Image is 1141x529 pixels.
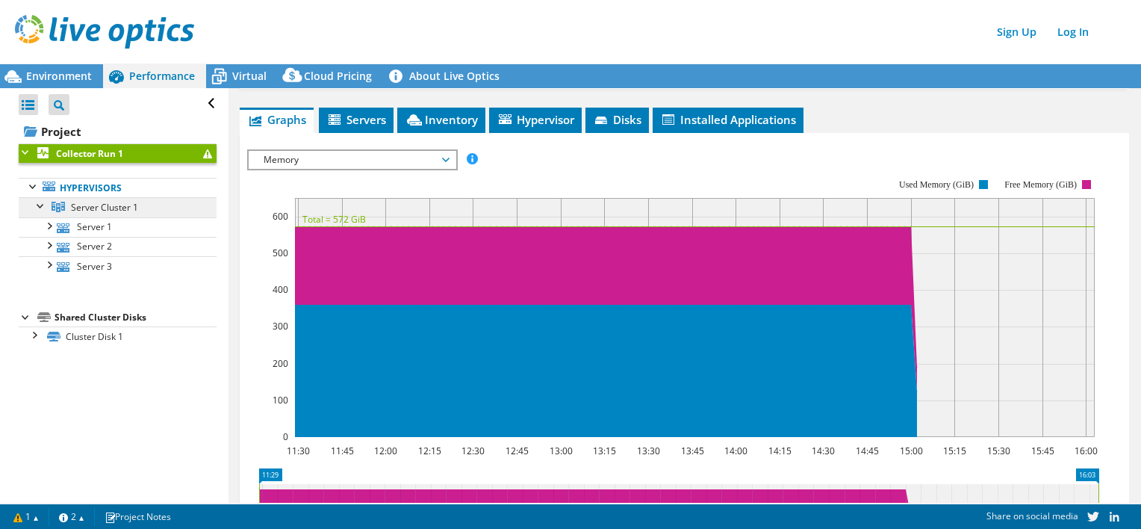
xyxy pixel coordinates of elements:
span: Environment [26,69,92,83]
text: 400 [273,283,288,296]
text: 15:15 [942,445,966,457]
a: Project Notes [94,507,181,526]
text: 11:30 [286,445,309,457]
a: Server 3 [19,256,217,276]
text: 12:45 [505,445,528,457]
text: 14:30 [811,445,834,457]
text: Free Memory (GiB) [1004,179,1077,190]
span: Graphs [247,112,306,127]
text: 12:30 [461,445,484,457]
span: Memory [256,151,448,169]
span: Inventory [405,112,478,127]
a: Server 2 [19,237,217,256]
a: About Live Optics [383,64,511,88]
text: 12:00 [373,445,397,457]
a: Server Cluster 1 [19,197,217,217]
a: Log In [1050,21,1096,43]
text: 13:45 [680,445,703,457]
span: Hypervisor [497,112,574,127]
span: Installed Applications [660,112,796,127]
text: 13:15 [592,445,615,457]
span: Performance [129,69,195,83]
b: Collector Run 1 [56,147,123,160]
a: Collector Run 1 [19,143,217,163]
text: 14:45 [855,445,878,457]
text: 14:15 [768,445,791,457]
span: Servers [326,112,386,127]
span: Virtual [232,69,267,83]
span: Disks [593,112,641,127]
text: 0 [283,430,288,443]
text: 13:30 [636,445,659,457]
text: 300 [273,320,288,332]
text: 16:00 [1074,445,1097,457]
a: Server 1 [19,217,217,237]
text: 13:00 [549,445,572,457]
div: Shared Cluster Disks [55,309,217,327]
text: 11:45 [330,445,353,457]
a: Sign Up [989,21,1044,43]
span: Share on social media [986,510,1078,522]
text: 15:00 [899,445,922,457]
a: Cluster Disk 1 [19,327,217,346]
img: live_optics_svg.svg [15,15,194,49]
text: Used Memory (GiB) [899,179,974,190]
text: 500 [273,247,288,259]
a: Hypervisors [19,178,217,197]
text: 14:00 [724,445,747,457]
text: 100 [273,394,288,406]
text: 600 [273,210,288,223]
a: 1 [3,507,49,526]
text: 15:30 [986,445,1010,457]
a: Project [19,120,217,143]
span: Cloud Pricing [304,69,372,83]
text: 12:15 [417,445,441,457]
a: 2 [49,507,95,526]
span: Server Cluster 1 [71,201,138,214]
text: Total = 572 GiB [302,213,366,226]
text: 200 [273,357,288,370]
text: 15:45 [1030,445,1054,457]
